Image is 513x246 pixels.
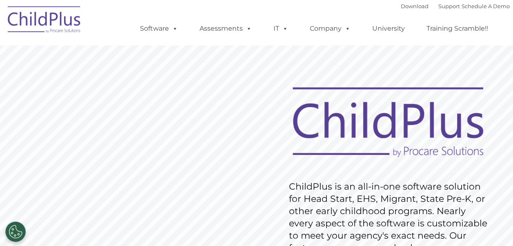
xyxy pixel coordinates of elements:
[265,20,296,37] a: IT
[401,3,429,9] a: Download
[418,20,496,37] a: Training Scramble!!
[191,20,260,37] a: Assessments
[302,20,359,37] a: Company
[401,3,510,9] font: |
[4,0,85,41] img: ChildPlus by Procare Solutions
[364,20,413,37] a: University
[462,3,510,9] a: Schedule A Demo
[438,3,460,9] a: Support
[5,221,26,242] button: Cookies Settings
[132,20,186,37] a: Software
